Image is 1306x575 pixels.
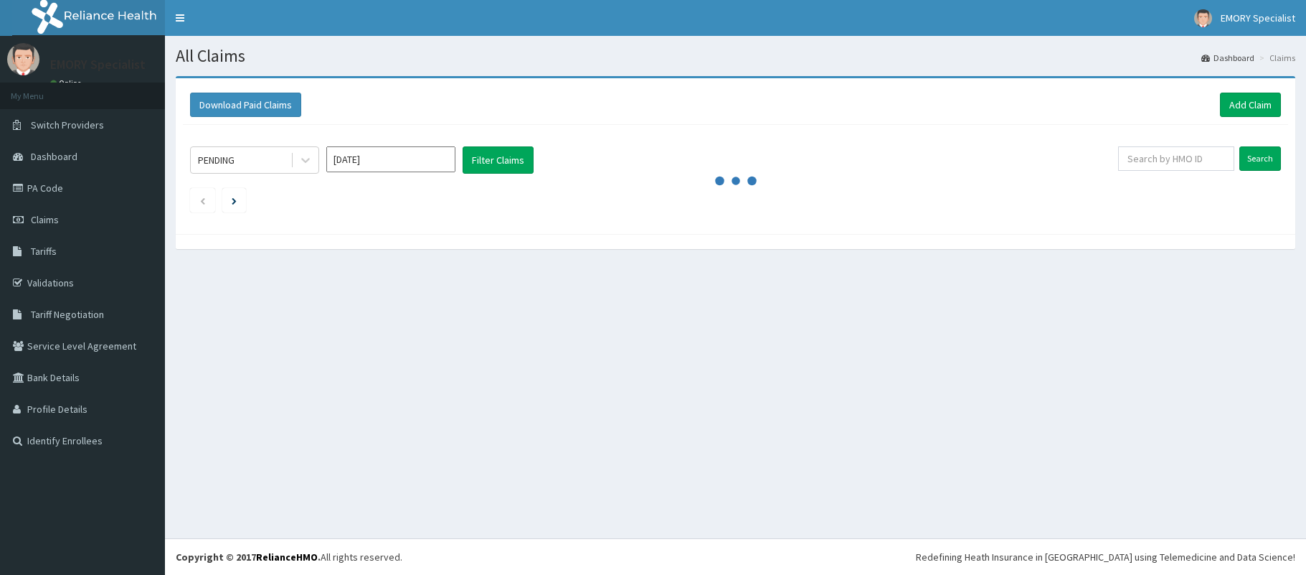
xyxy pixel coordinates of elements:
h1: All Claims [176,47,1295,65]
div: PENDING [198,153,235,167]
footer: All rights reserved. [165,538,1306,575]
span: Switch Providers [31,118,104,131]
a: Next page [232,194,237,207]
a: RelianceHMO [256,551,318,564]
span: Tariffs [31,245,57,258]
svg: audio-loading [714,159,757,202]
span: Tariff Negotiation [31,308,104,321]
span: Dashboard [31,150,77,163]
img: User Image [7,43,39,75]
input: Search by HMO ID [1118,146,1234,171]
img: User Image [1194,9,1212,27]
span: Claims [31,213,59,226]
p: EMORY Specialist [50,58,146,71]
a: Previous page [199,194,206,207]
strong: Copyright © 2017 . [176,551,321,564]
button: Download Paid Claims [190,93,301,117]
button: Filter Claims [463,146,534,174]
input: Search [1239,146,1281,171]
a: Add Claim [1220,93,1281,117]
span: EMORY Specialist [1221,11,1295,24]
a: Online [50,78,85,88]
div: Redefining Heath Insurance in [GEOGRAPHIC_DATA] using Telemedicine and Data Science! [916,550,1295,564]
a: Dashboard [1201,52,1254,64]
li: Claims [1256,52,1295,64]
input: Select Month and Year [326,146,455,172]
